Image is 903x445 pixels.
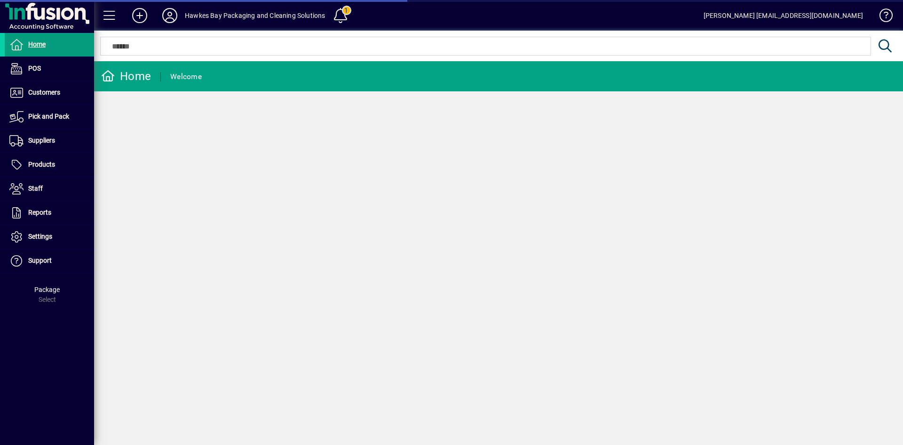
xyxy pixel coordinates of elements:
div: Welcome [170,69,202,84]
a: Reports [5,201,94,225]
button: Profile [155,7,185,24]
span: Support [28,257,52,264]
a: Products [5,153,94,177]
span: Reports [28,209,51,216]
a: Suppliers [5,129,94,153]
span: Package [34,286,60,293]
a: Staff [5,177,94,201]
a: Support [5,249,94,273]
a: POS [5,57,94,81]
span: POS [28,65,41,72]
div: Hawkes Bay Packaging and Cleaning Solutions [185,8,325,23]
span: Suppliers [28,137,55,144]
span: Settings [28,233,52,240]
span: Staff [28,185,43,192]
span: Pick and Pack [28,113,69,120]
a: Settings [5,225,94,249]
button: Add [125,7,155,24]
div: [PERSON_NAME] [EMAIL_ADDRESS][DOMAIN_NAME] [704,8,863,23]
span: Products [28,161,55,168]
span: Home [28,40,46,48]
a: Knowledge Base [872,2,891,32]
div: Home [101,69,151,84]
a: Customers [5,81,94,105]
span: Customers [28,89,60,96]
a: Pick and Pack [5,105,94,129]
